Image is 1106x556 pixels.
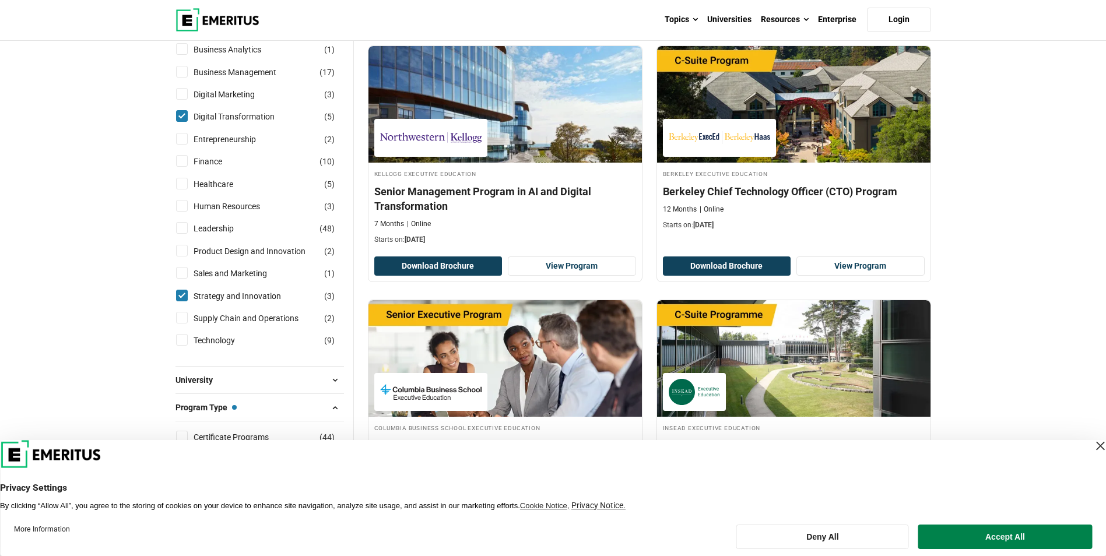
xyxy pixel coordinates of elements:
[324,110,335,123] span: ( )
[194,290,304,302] a: Strategy and Innovation
[663,168,925,178] h4: Berkeley Executive Education
[324,178,335,191] span: ( )
[657,300,931,490] a: Leadership Course by INSEAD Executive Education - October 14, 2025 INSEAD Executive Education INS...
[175,399,344,416] button: Program Type
[327,90,332,99] span: 3
[368,46,642,251] a: Digital Transformation Course by Kellogg Executive Education - December 8, 2025 Kellogg Executive...
[368,300,642,474] a: Digital Transformation Course by Columbia Business School Executive Education - Columbia Business...
[374,423,636,432] h4: Columbia Business School Executive Education
[322,68,332,77] span: 17
[380,125,482,151] img: Kellogg Executive Education
[319,222,335,235] span: ( )
[175,371,344,389] button: University
[324,290,335,302] span: ( )
[324,245,335,258] span: ( )
[194,178,257,191] a: Healthcare
[657,300,931,417] img: Chief Strategy Officer (CSO) Programme | Online Leadership Course
[194,200,283,213] a: Human Resources
[327,314,332,323] span: 2
[327,269,332,278] span: 1
[319,155,335,168] span: ( )
[663,438,925,453] h4: Chief Strategy Officer (CSO) Programme
[657,46,931,163] img: Berkeley Chief Technology Officer (CTO) Program | Online Digital Transformation Course
[663,256,791,276] button: Download Brochure
[194,66,300,79] a: Business Management
[700,205,724,214] p: Online
[194,133,279,146] a: Entrepreneurship
[175,401,237,414] span: Program Type
[319,431,335,444] span: ( )
[374,235,636,245] p: Starts on:
[669,125,770,151] img: Berkeley Executive Education
[327,135,332,144] span: 2
[194,155,245,168] a: Finance
[374,256,503,276] button: Download Brochure
[327,112,332,121] span: 5
[324,312,335,325] span: ( )
[693,221,714,229] span: [DATE]
[324,200,335,213] span: ( )
[324,133,335,146] span: ( )
[194,88,278,101] a: Digital Marketing
[374,168,636,178] h4: Kellogg Executive Education
[327,45,332,54] span: 1
[407,219,431,229] p: Online
[194,43,285,56] a: Business Analytics
[663,423,925,432] h4: INSEAD Executive Education
[194,431,292,444] a: Certificate Programs
[374,438,636,453] h4: Digital Business Leadership Program
[327,336,332,345] span: 9
[796,256,925,276] a: View Program
[663,205,697,214] p: 12 Months
[657,46,931,236] a: Digital Transformation Course by Berkeley Executive Education - December 15, 2025 Berkeley Execut...
[194,267,290,280] a: Sales and Marketing
[368,46,642,163] img: Senior Management Program in AI and Digital Transformation | Online Digital Transformation Course
[322,157,332,166] span: 10
[368,300,642,417] img: Digital Business Leadership Program | Online Digital Transformation Course
[324,43,335,56] span: ( )
[374,184,636,213] h4: Senior Management Program in AI and Digital Transformation
[324,88,335,101] span: ( )
[194,245,329,258] a: Product Design and Innovation
[319,66,335,79] span: ( )
[374,219,404,229] p: 7 Months
[867,8,931,32] a: Login
[175,374,222,386] span: University
[327,180,332,189] span: 5
[194,222,257,235] a: Leadership
[327,247,332,256] span: 2
[324,334,335,347] span: ( )
[194,334,258,347] a: Technology
[322,432,332,442] span: 44
[322,224,332,233] span: 48
[327,291,332,301] span: 3
[194,312,322,325] a: Supply Chain and Operations
[327,202,332,211] span: 3
[194,110,298,123] a: Digital Transformation
[324,267,335,280] span: ( )
[663,220,925,230] p: Starts on:
[663,184,925,199] h4: Berkeley Chief Technology Officer (CTO) Program
[405,235,425,244] span: [DATE]
[508,256,636,276] a: View Program
[669,379,720,405] img: INSEAD Executive Education
[380,379,482,405] img: Columbia Business School Executive Education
